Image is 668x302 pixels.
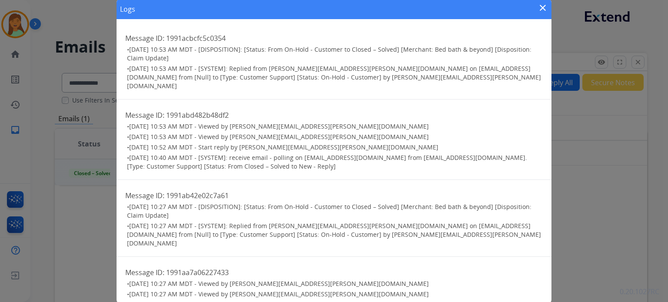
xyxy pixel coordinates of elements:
h3: • [127,222,543,248]
h3: • [127,290,543,299]
mat-icon: close [538,3,548,13]
h3: • [127,279,543,288]
span: Message ID: [125,191,164,200]
h1: Logs [120,4,135,14]
h3: • [127,153,543,171]
span: 1991abd482b48df2 [166,110,229,120]
span: [DATE] 10:27 AM MDT - Viewed by [PERSON_NAME][EMAIL_ADDRESS][PERSON_NAME][DOMAIN_NAME] [129,290,429,298]
span: Message ID: [125,110,164,120]
span: [DATE] 10:53 AM MDT - [SYSTEM]: Replied from [PERSON_NAME][EMAIL_ADDRESS][PERSON_NAME][DOMAIN_NAM... [127,64,541,90]
h3: • [127,133,543,141]
span: 1991acbcfc5c0354 [166,33,226,43]
span: [DATE] 10:27 AM MDT - Viewed by [PERSON_NAME][EMAIL_ADDRESS][PERSON_NAME][DOMAIN_NAME] [129,279,429,288]
p: 0.20.1027RC [620,286,659,297]
span: 1991ab42e02c7a61 [166,191,229,200]
span: [DATE] 10:40 AM MDT - [SYSTEM]: receive email - polling on [EMAIL_ADDRESS][DOMAIN_NAME] from [EMA... [127,153,527,170]
span: Message ID: [125,33,164,43]
h3: • [127,45,543,63]
h3: • [127,122,543,131]
span: [DATE] 10:53 AM MDT - [DISPOSITION]: [Status: From On-Hold - Customer to Closed – Solved] [Mercha... [127,45,531,62]
span: [DATE] 10:53 AM MDT - Viewed by [PERSON_NAME][EMAIL_ADDRESS][PERSON_NAME][DOMAIN_NAME] [129,133,429,141]
span: Message ID: [125,268,164,277]
span: [DATE] 10:53 AM MDT - Viewed by [PERSON_NAME][EMAIL_ADDRESS][PERSON_NAME][DOMAIN_NAME] [129,122,429,130]
h3: • [127,202,543,220]
span: [DATE] 10:27 AM MDT - [DISPOSITION]: [Status: From On-Hold - Customer to Closed – Solved] [Mercha... [127,202,531,219]
span: [DATE] 10:27 AM MDT - [SYSTEM]: Replied from [PERSON_NAME][EMAIL_ADDRESS][PERSON_NAME][DOMAIN_NAM... [127,222,541,247]
h3: • [127,143,543,152]
span: [DATE] 10:52 AM MDT - Start reply by [PERSON_NAME][EMAIL_ADDRESS][PERSON_NAME][DOMAIN_NAME] [129,143,438,151]
h3: • [127,64,543,90]
span: 1991aa7a06227433 [166,268,229,277]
